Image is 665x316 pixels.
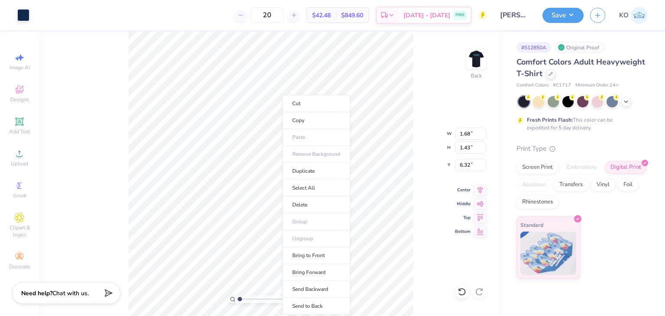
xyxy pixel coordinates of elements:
[561,161,602,174] div: Embroidery
[554,178,588,191] div: Transfers
[631,7,648,24] img: Kylie O'neil
[13,192,26,199] span: Greek
[619,7,648,24] a: KO
[250,7,284,23] input: – –
[591,178,615,191] div: Vinyl
[619,10,629,20] span: KO
[455,187,471,193] span: Center
[404,11,450,20] span: [DATE] - [DATE]
[282,95,350,112] li: Cut
[517,57,645,79] span: Comfort Colors Adult Heavyweight T-Shirt
[517,82,549,89] span: Comfort Colors
[52,289,89,297] span: Chat with us.
[517,144,648,154] div: Print Type
[312,11,331,20] span: $42.48
[618,178,638,191] div: Foil
[455,215,471,221] span: Top
[282,163,350,180] li: Duplicate
[11,160,28,167] span: Upload
[517,42,551,53] div: # 512850A
[468,50,485,68] img: Back
[455,201,471,207] span: Middle
[10,64,30,71] span: Image AI
[455,12,465,18] span: FREE
[282,197,350,213] li: Delete
[282,247,350,264] li: Bring to Front
[282,298,350,315] li: Send to Back
[517,196,558,209] div: Rhinestones
[282,180,350,197] li: Select All
[520,220,543,229] span: Standard
[341,11,363,20] span: $849.60
[282,112,350,129] li: Copy
[555,42,604,53] div: Original Proof
[527,116,633,132] div: This color can be expedited for 5 day delivery.
[527,116,573,123] strong: Fresh Prints Flash:
[517,161,558,174] div: Screen Print
[605,161,647,174] div: Digital Print
[282,264,350,281] li: Bring Forward
[520,232,576,275] img: Standard
[282,281,350,298] li: Send Backward
[9,263,30,270] span: Decorate
[542,8,584,23] button: Save
[494,6,536,24] input: Untitled Design
[553,82,571,89] span: # C1717
[471,72,482,80] div: Back
[455,229,471,235] span: Bottom
[21,289,52,297] strong: Need help?
[517,178,551,191] div: Applique
[4,224,35,238] span: Clipart & logos
[10,96,29,103] span: Designs
[9,128,30,135] span: Add Text
[575,82,619,89] span: Minimum Order: 24 +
